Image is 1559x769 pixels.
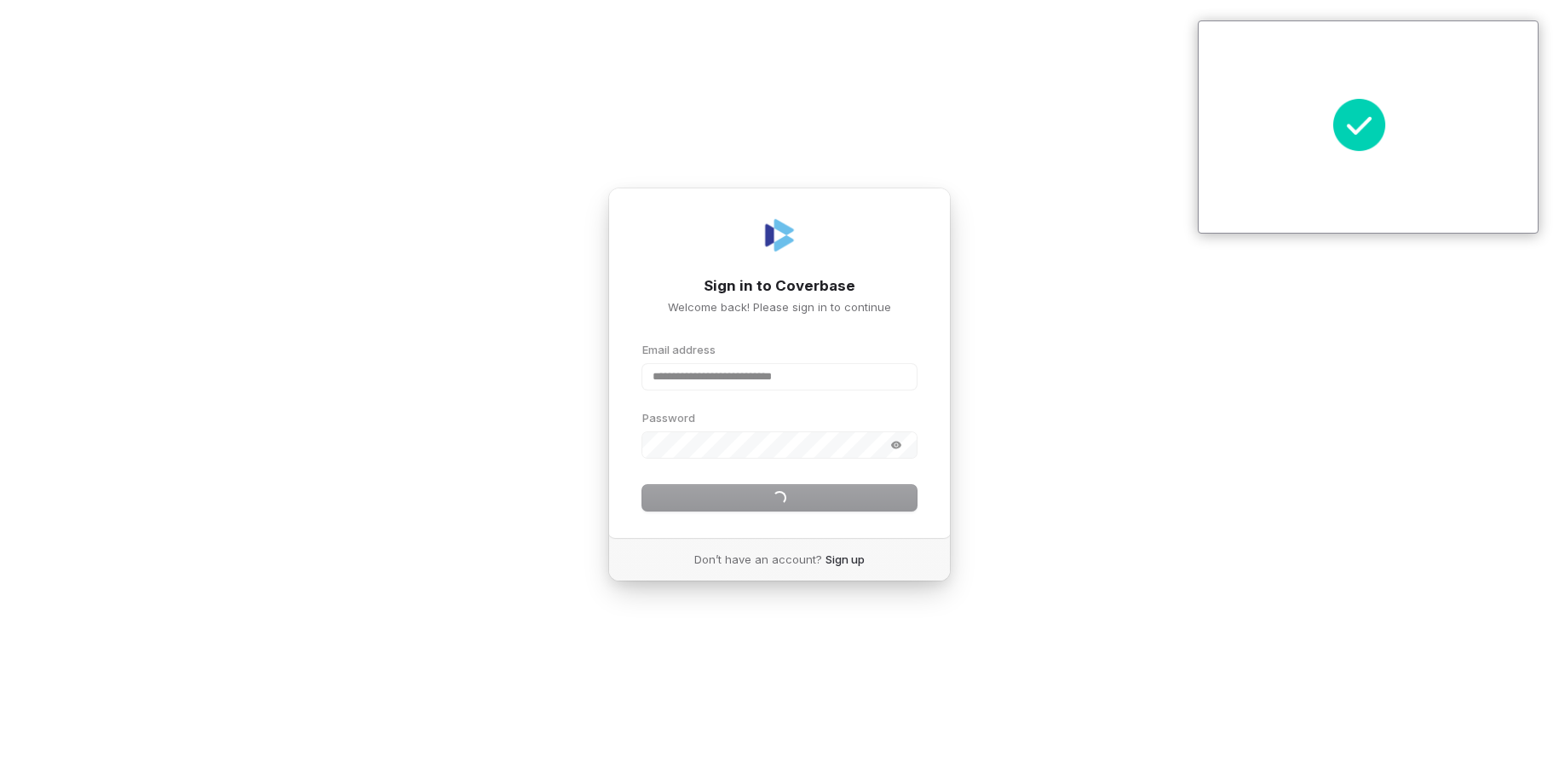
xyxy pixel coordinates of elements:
h1: Sign in to Coverbase [642,276,917,297]
span: Success [1332,97,1408,153]
img: Coverbase [759,215,800,256]
span: Don’t have an account? [694,552,822,567]
p: Welcome back! Please sign in to continue [642,299,917,315]
button: Show password [879,435,913,455]
a: Sign up [826,552,865,567]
